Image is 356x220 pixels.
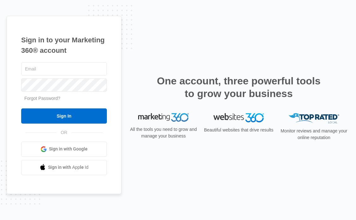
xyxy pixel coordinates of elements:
span: OR [56,129,72,136]
input: Sign In [21,108,107,124]
a: Sign in with Apple Id [21,160,107,175]
p: Monitor reviews and manage your online reputation [279,128,349,141]
img: Top Rated Local [289,113,339,124]
img: Websites 360 [213,113,264,122]
input: Email [21,62,107,76]
p: All the tools you need to grow and manage your business [128,126,199,139]
a: Sign in with Google [21,142,107,157]
img: Marketing 360 [138,113,189,122]
h2: One account, three powerful tools to grow your business [155,75,322,100]
span: Sign in with Google [49,146,88,152]
span: Sign in with Apple Id [48,164,89,171]
a: Forgot Password? [24,96,60,101]
p: Beautiful websites that drive results [203,127,274,133]
h1: Sign in to your Marketing 360® account [21,35,107,56]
